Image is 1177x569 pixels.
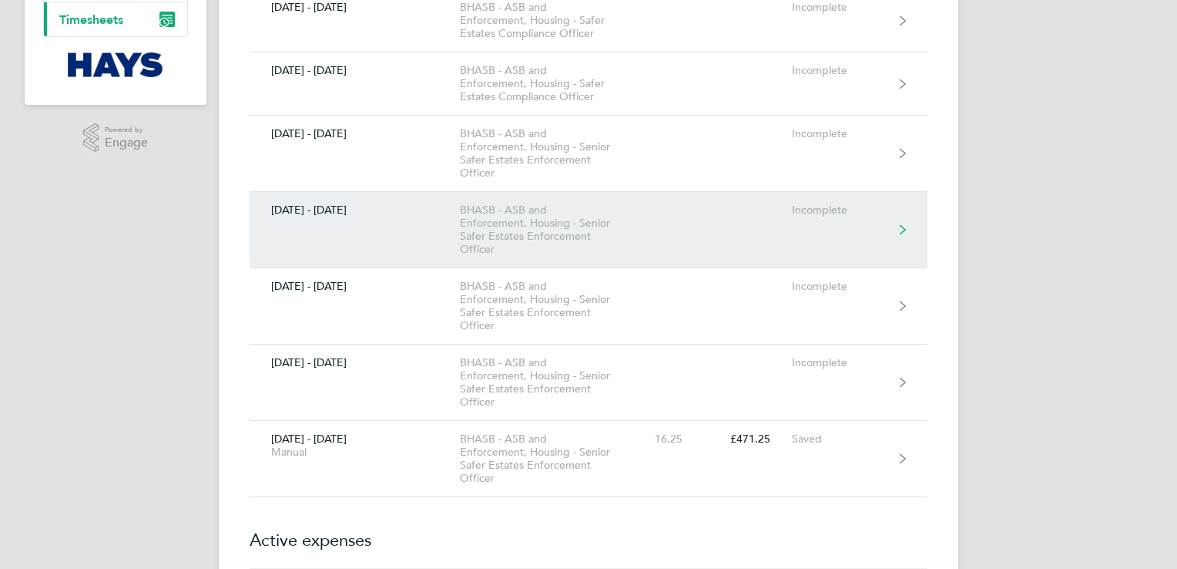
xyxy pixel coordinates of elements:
div: Incomplete [792,356,887,369]
a: [DATE] - [DATE]ManualBHASB - ASB and Enforcement, Housing - Senior Safer Estates Enforcement Offi... [250,421,927,497]
div: [DATE] - [DATE] [250,433,460,459]
a: [DATE] - [DATE]BHASB - ASB and Enforcement, Housing - Senior Safer Estates Enforcement OfficerInc... [250,268,927,345]
a: [DATE] - [DATE]BHASB - ASB and Enforcement, Housing - Senior Safer Estates Enforcement OfficerInc... [250,116,927,192]
div: Saved [792,433,887,446]
span: Engage [105,136,148,150]
div: 16.25 [636,433,704,446]
div: Incomplete [792,280,887,293]
h2: Active expenses [250,497,927,568]
span: Timesheets [59,12,123,27]
div: BHASB - ASB and Enforcement, Housing - Senior Safer Estates Enforcement Officer [460,280,636,332]
div: £471.25 [704,433,792,446]
span: Powered by [105,123,148,136]
a: [DATE] - [DATE]BHASB - ASB and Enforcement, Housing - Safer Estates Compliance OfficerIncomplete [250,52,927,116]
div: BHASB - ASB and Enforcement, Housing - Safer Estates Compliance Officer [460,1,636,40]
div: [DATE] - [DATE] [250,280,460,293]
div: [DATE] - [DATE] [250,64,460,77]
div: BHASB - ASB and Enforcement, Housing - Safer Estates Compliance Officer [460,64,636,103]
div: BHASB - ASB and Enforcement, Housing - Senior Safer Estates Enforcement Officer [460,433,636,485]
div: BHASB - ASB and Enforcement, Housing - Senior Safer Estates Enforcement Officer [460,204,636,256]
div: Incomplete [792,1,887,14]
a: Timesheets [44,2,187,36]
div: Manual [271,446,438,459]
a: Powered byEngage [83,123,149,153]
a: [DATE] - [DATE]BHASB - ASB and Enforcement, Housing - Senior Safer Estates Enforcement OfficerInc... [250,345,927,421]
div: BHASB - ASB and Enforcement, Housing - Senior Safer Estates Enforcement Officer [460,356,636,409]
a: [DATE] - [DATE]BHASB - ASB and Enforcement, Housing - Senior Safer Estates Enforcement OfficerInc... [250,192,927,268]
div: [DATE] - [DATE] [250,127,460,140]
div: Incomplete [792,64,887,77]
a: Go to home page [43,52,188,77]
div: Incomplete [792,127,887,140]
div: [DATE] - [DATE] [250,204,460,217]
div: BHASB - ASB and Enforcement, Housing - Senior Safer Estates Enforcement Officer [460,127,636,180]
div: [DATE] - [DATE] [250,356,460,369]
img: hays-logo-retina.png [68,52,164,77]
div: [DATE] - [DATE] [250,1,460,14]
div: Incomplete [792,204,887,217]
